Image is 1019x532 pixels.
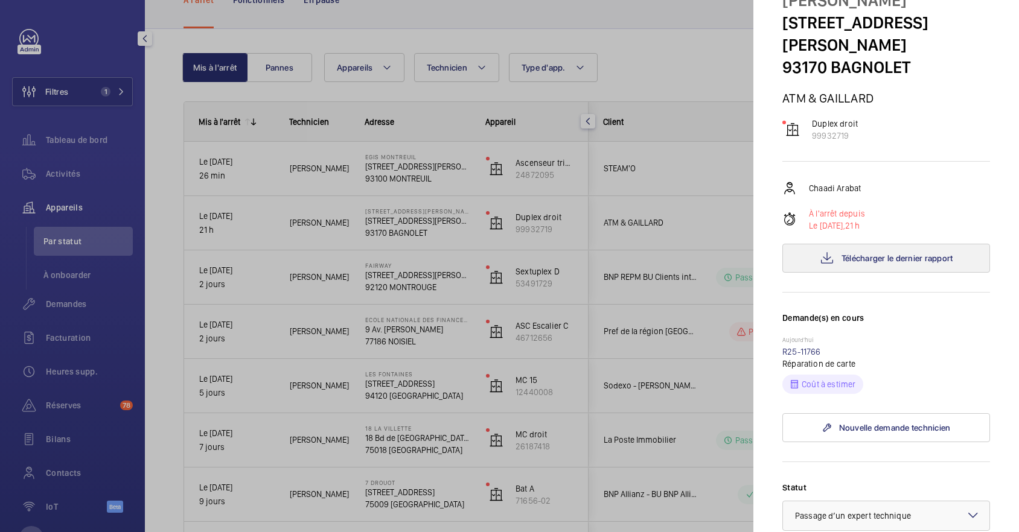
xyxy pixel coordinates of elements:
[782,90,990,106] p: ATM & GAILLARD
[782,312,990,336] h3: Demande(s) en cours
[782,56,990,78] p: 93170 BAGNOLET
[782,481,990,493] label: Statut
[802,378,856,390] p: Coût à estimer
[782,336,990,346] p: Aujourd'hui
[809,207,865,220] p: À l'arrêt depuis
[782,413,990,442] a: Nouvelle demande technicien
[782,347,821,356] a: R25-11766
[812,118,858,130] p: Duplex droit
[812,130,858,142] p: 99932719
[842,253,953,263] span: Télécharger le dernier rapport
[795,511,911,521] span: Passage d’un expert technique
[782,358,990,370] p: Réparation de carte
[782,244,990,273] button: Télécharger le dernier rapport
[809,182,861,194] p: Chaadi Arabat
[809,221,845,230] span: Le [DATE],
[785,122,800,137] img: elevator.svg
[782,11,990,56] p: [STREET_ADDRESS][PERSON_NAME]
[809,220,865,232] p: 21 h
